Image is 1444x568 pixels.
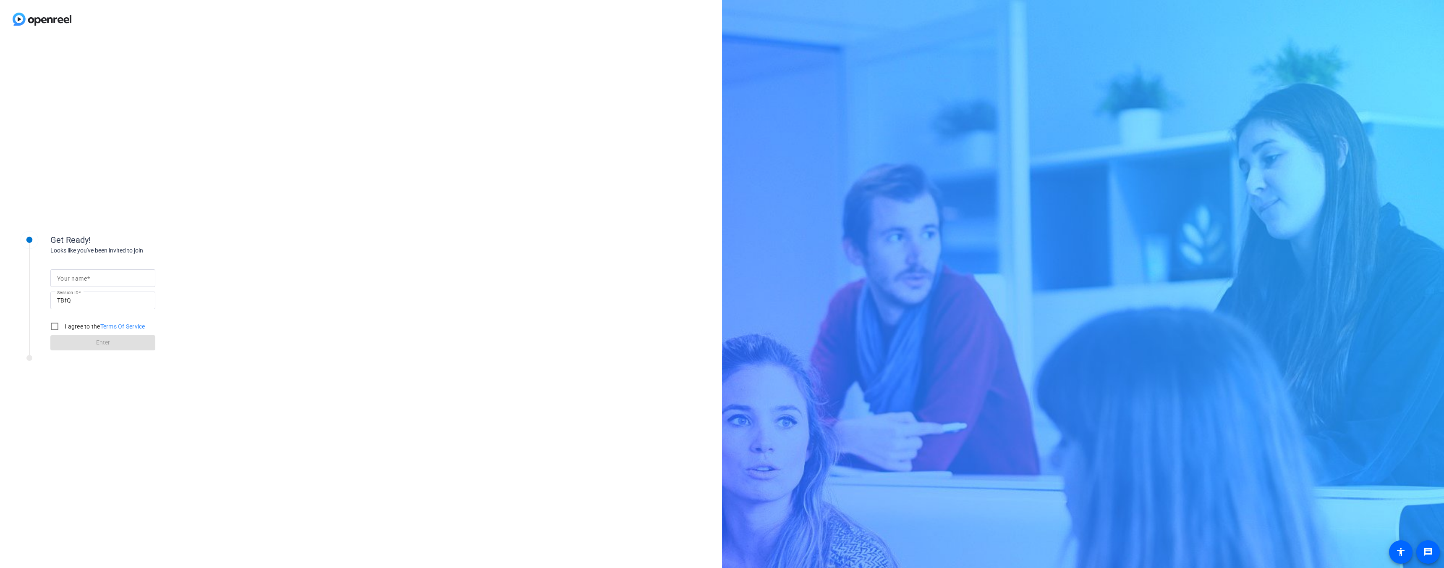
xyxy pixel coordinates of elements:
[100,323,145,330] a: Terms Of Service
[1423,547,1433,557] mat-icon: message
[57,275,87,282] mat-label: Your name
[1396,547,1406,557] mat-icon: accessibility
[63,322,145,331] label: I agree to the
[57,290,78,295] mat-label: Session ID
[50,246,218,255] div: Looks like you've been invited to join
[50,234,218,246] div: Get Ready!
